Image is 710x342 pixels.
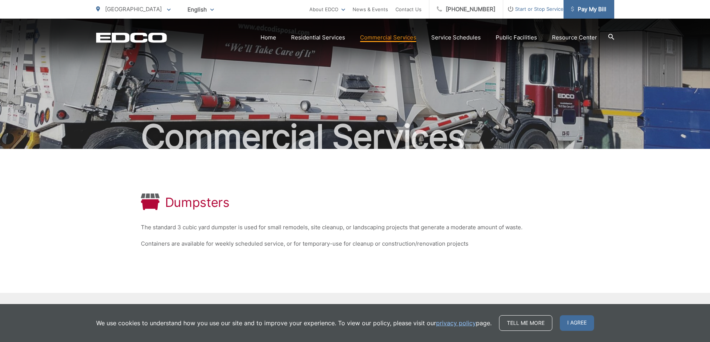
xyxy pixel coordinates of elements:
[182,3,220,16] span: English
[496,33,537,42] a: Public Facilities
[261,33,276,42] a: Home
[499,315,552,331] a: Tell me more
[291,33,345,42] a: Residential Services
[141,223,569,232] p: The standard 3 cubic yard dumpster is used for small remodels, site cleanup, or landscaping proje...
[141,239,569,248] p: Containers are available for weekly scheduled service, or for temporary-use for cleanup or constr...
[431,33,481,42] a: Service Schedules
[309,5,345,14] a: About EDCO
[96,319,492,327] p: We use cookies to understand how you use our site and to improve your experience. To view our pol...
[360,33,416,42] a: Commercial Services
[560,315,594,331] span: I agree
[105,6,162,13] span: [GEOGRAPHIC_DATA]
[571,5,606,14] span: Pay My Bill
[96,32,167,43] a: EDCD logo. Return to the homepage.
[353,5,388,14] a: News & Events
[552,33,597,42] a: Resource Center
[395,5,422,14] a: Contact Us
[96,118,614,156] h2: Commercial Services
[436,319,476,327] a: privacy policy
[165,195,230,210] h1: Dumpsters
